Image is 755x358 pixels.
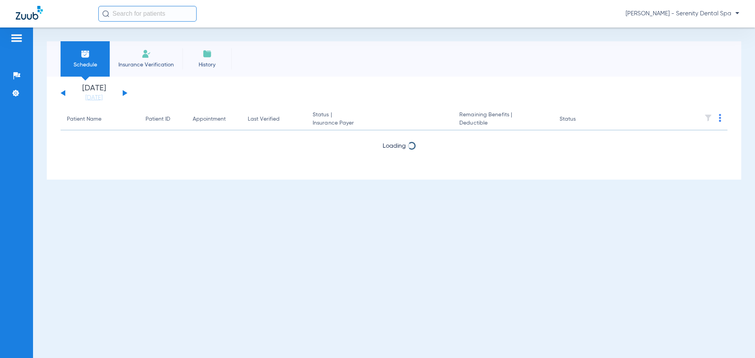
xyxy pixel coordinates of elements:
[67,115,101,123] div: Patient Name
[145,115,170,123] div: Patient ID
[193,115,226,123] div: Appointment
[719,114,721,122] img: group-dot-blue.svg
[188,61,226,69] span: History
[98,6,197,22] input: Search for patients
[383,143,406,149] span: Loading
[66,61,104,69] span: Schedule
[70,94,118,102] a: [DATE]
[70,84,118,102] li: [DATE]
[142,49,151,59] img: Manual Insurance Verification
[203,49,212,59] img: History
[248,115,300,123] div: Last Verified
[626,10,739,18] span: [PERSON_NAME] - Serenity Dental Spa
[248,115,280,123] div: Last Verified
[313,119,447,127] span: Insurance Payer
[116,61,177,69] span: Insurance Verification
[67,115,133,123] div: Patient Name
[459,119,547,127] span: Deductible
[553,108,606,130] th: Status
[193,115,235,123] div: Appointment
[10,33,23,43] img: hamburger-icon
[704,114,712,122] img: filter.svg
[145,115,180,123] div: Patient ID
[306,108,453,130] th: Status |
[453,108,553,130] th: Remaining Benefits |
[102,10,109,17] img: Search Icon
[81,49,90,59] img: Schedule
[16,6,43,20] img: Zuub Logo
